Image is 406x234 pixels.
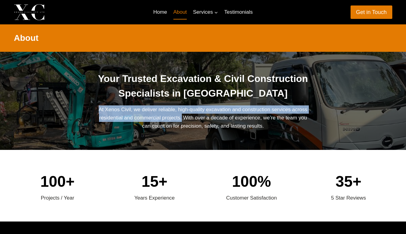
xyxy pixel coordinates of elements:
div: 100+ [14,169,101,194]
div: Customer Satisfaction [208,194,295,202]
p: At Xenos Civil, we deliver reliable, high-quality excavation and construction services across res... [95,105,311,130]
a: Get in Touch [351,5,392,19]
a: Xenos Civil [14,4,92,20]
div: Projects / Year [14,194,101,202]
div: 5 Star Reviews [305,194,392,202]
div: 100% [208,169,295,194]
nav: Primary Navigation [150,5,256,19]
h1: Your Trusted Excavation & Civil Construction Specialists in [GEOGRAPHIC_DATA] [95,71,311,101]
a: About [170,5,190,19]
p: Xenos Civil [50,7,92,17]
a: Testimonials [221,5,256,19]
div: 35+ [305,169,392,194]
h2: About [14,32,392,44]
img: Xenos Civil [14,4,44,20]
div: Years Experience [111,194,198,202]
div: 15+ [111,169,198,194]
button: Child menu of Services [190,5,221,19]
a: Home [150,5,170,19]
